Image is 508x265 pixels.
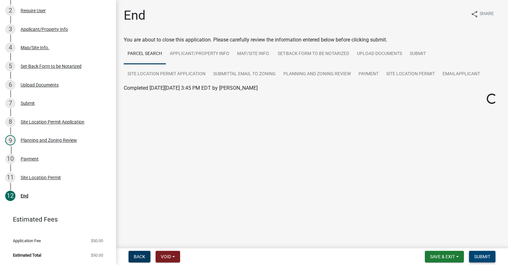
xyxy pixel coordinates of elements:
[5,154,15,164] div: 10
[21,194,28,198] div: End
[5,98,15,108] div: 7
[166,44,233,64] a: Applicant/Property Info
[124,44,166,64] a: Parcel search
[5,80,15,90] div: 6
[233,44,274,64] a: Map/Site Info.
[124,64,209,85] a: Site Location Permit Application
[5,135,15,145] div: 9
[13,253,41,257] span: Estimated Total
[21,101,35,105] div: Submit
[439,64,484,85] a: EmailApplicant
[129,251,150,262] button: Back
[134,254,145,259] span: Back
[5,42,15,53] div: 4
[5,172,15,183] div: 11
[353,44,406,64] a: Upload Documents
[274,44,353,64] a: Set-Back Form to be Notarized
[209,64,280,85] a: Submittal Email to Zoning
[5,117,15,127] div: 8
[21,157,39,161] div: Payment
[5,5,15,16] div: 2
[280,64,355,85] a: Planning and Zoning Review
[161,254,171,259] span: Void
[469,251,495,262] button: Submit
[382,64,439,85] a: Site Location Permit
[91,239,103,243] span: $50.00
[480,10,494,18] span: Share
[91,253,103,257] span: $50.00
[21,27,68,32] div: Applicant/Property Info
[5,61,15,71] div: 5
[21,120,84,124] div: Site Location Permit Application
[425,251,464,262] button: Save & Exit
[21,8,46,13] div: Require User
[430,254,455,259] span: Save & Exit
[465,8,499,20] button: shareShare
[5,191,15,201] div: 12
[156,251,180,262] button: Void
[21,175,61,180] div: Site Location Permit
[355,64,382,85] a: Payment
[21,83,59,87] div: Upload Documents
[474,254,490,259] span: Submit
[13,239,41,243] span: Application Fee
[406,44,430,64] a: Submit
[471,10,478,18] i: share
[124,8,146,23] h1: End
[5,24,15,34] div: 3
[21,138,77,142] div: Planning and Zoning Review
[21,45,49,50] div: Map/Site Info.
[21,64,81,69] div: Set-Back Form to be Notarized
[5,213,106,226] a: Estimated Fees
[124,85,258,91] span: Completed [DATE][DATE] 3:45 PM EDT by [PERSON_NAME]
